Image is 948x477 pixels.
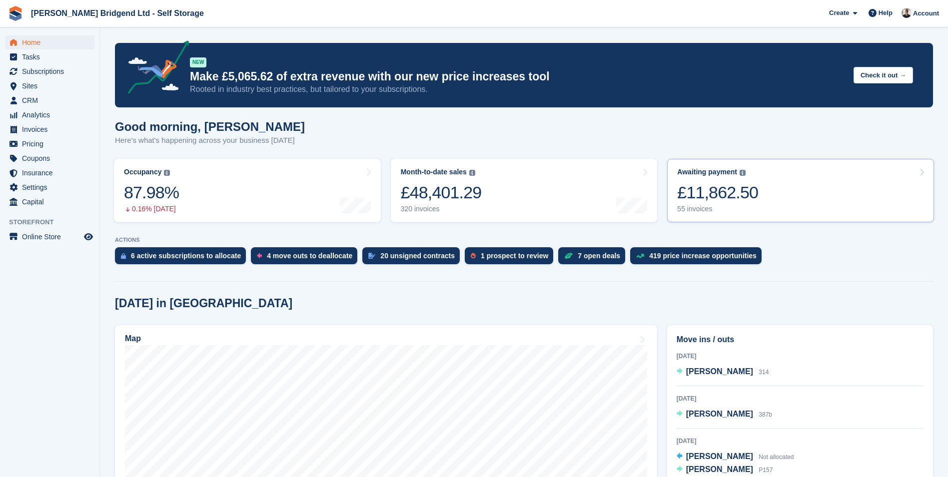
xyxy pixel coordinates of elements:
div: Month-to-date sales [401,168,467,176]
span: Sites [22,79,82,93]
img: icon-info-grey-7440780725fd019a000dd9b08b2336e03edf1995a4989e88bcd33f0948082b44.svg [164,170,170,176]
a: menu [5,93,94,107]
p: ACTIONS [115,237,933,243]
span: Create [829,8,849,18]
a: 20 unsigned contracts [362,247,465,269]
a: menu [5,166,94,180]
a: menu [5,180,94,194]
span: Insurance [22,166,82,180]
div: [DATE] [677,394,924,403]
img: price-adjustments-announcement-icon-8257ccfd72463d97f412b2fc003d46551f7dbcb40ab6d574587a9cd5c0d94... [119,40,189,97]
span: Coupons [22,151,82,165]
a: menu [5,108,94,122]
span: Online Store [22,230,82,244]
span: Invoices [22,122,82,136]
a: [PERSON_NAME] 314 [677,366,769,379]
span: 387b [759,411,772,418]
a: Occupancy 87.98% 0.16% [DATE] [114,159,381,222]
a: [PERSON_NAME] 387b [677,408,772,421]
div: £48,401.29 [401,182,482,203]
img: prospect-51fa495bee0391a8d652442698ab0144808aea92771e9ea1ae160a38d050c398.svg [471,253,476,259]
div: Occupancy [124,168,161,176]
div: £11,862.50 [677,182,758,203]
img: icon-info-grey-7440780725fd019a000dd9b08b2336e03edf1995a4989e88bcd33f0948082b44.svg [740,170,746,176]
p: Here's what's happening across your business [DATE] [115,135,305,146]
div: 419 price increase opportunities [649,252,757,260]
span: [PERSON_NAME] [686,452,753,461]
a: menu [5,35,94,49]
div: 6 active subscriptions to allocate [131,252,241,260]
div: 87.98% [124,182,179,203]
a: menu [5,64,94,78]
a: menu [5,195,94,209]
img: stora-icon-8386f47178a22dfd0bd8f6a31ec36ba5ce8667c1dd55bd0f319d3a0aa187defe.svg [8,6,23,21]
button: Check it out → [854,67,913,83]
span: P157 [759,467,773,474]
img: contract_signature_icon-13c848040528278c33f63329250d36e43548de30e8caae1d1a13099fd9432cc5.svg [368,253,375,259]
span: CRM [22,93,82,107]
div: 0.16% [DATE] [124,205,179,213]
a: menu [5,50,94,64]
img: icon-info-grey-7440780725fd019a000dd9b08b2336e03edf1995a4989e88bcd33f0948082b44.svg [469,170,475,176]
span: [PERSON_NAME] [686,465,753,474]
a: menu [5,79,94,93]
h1: Good morning, [PERSON_NAME] [115,120,305,133]
img: active_subscription_to_allocate_icon-d502201f5373d7db506a760aba3b589e785aa758c864c3986d89f69b8ff3... [121,253,126,259]
h2: [DATE] in [GEOGRAPHIC_DATA] [115,297,292,310]
span: [PERSON_NAME] [686,367,753,376]
div: 1 prospect to review [481,252,548,260]
a: Month-to-date sales £48,401.29 320 invoices [391,159,658,222]
a: 6 active subscriptions to allocate [115,247,251,269]
img: price_increase_opportunities-93ffe204e8149a01c8c9dc8f82e8f89637d9d84a8eef4429ea346261dce0b2c0.svg [636,254,644,258]
a: menu [5,137,94,151]
h2: Move ins / outs [677,334,924,346]
p: Make £5,065.62 of extra revenue with our new price increases tool [190,69,846,84]
a: 1 prospect to review [465,247,558,269]
div: [DATE] [677,352,924,361]
a: [PERSON_NAME] Bridgend Ltd - Self Storage [27,5,208,21]
a: 7 open deals [558,247,630,269]
div: 320 invoices [401,205,482,213]
span: Capital [22,195,82,209]
img: deal-1b604bf984904fb50ccaf53a9ad4b4a5d6e5aea283cecdc64d6e3604feb123c2.svg [564,252,573,259]
a: [PERSON_NAME] Not allocated [677,451,794,464]
div: Awaiting payment [677,168,737,176]
span: Account [913,8,939,18]
span: Home [22,35,82,49]
a: 4 move outs to deallocate [251,247,362,269]
span: Analytics [22,108,82,122]
a: menu [5,151,94,165]
span: Tasks [22,50,82,64]
span: Settings [22,180,82,194]
div: 20 unsigned contracts [380,252,455,260]
a: [PERSON_NAME] P157 [677,464,773,477]
div: NEW [190,57,206,67]
span: Not allocated [759,454,794,461]
div: 7 open deals [578,252,620,260]
div: 4 move outs to deallocate [267,252,352,260]
span: Pricing [22,137,82,151]
div: [DATE] [677,437,924,446]
a: Awaiting payment £11,862.50 55 invoices [667,159,934,222]
h2: Map [125,334,141,343]
span: [PERSON_NAME] [686,410,753,418]
img: move_outs_to_deallocate_icon-f764333ba52eb49d3ac5e1228854f67142a1ed5810a6f6cc68b1a99e826820c5.svg [257,253,262,259]
a: 419 price increase opportunities [630,247,767,269]
a: menu [5,122,94,136]
img: Rhys Jones [902,8,912,18]
span: Help [879,8,893,18]
a: Preview store [82,231,94,243]
p: Rooted in industry best practices, but tailored to your subscriptions. [190,84,846,95]
span: Subscriptions [22,64,82,78]
a: menu [5,230,94,244]
span: 314 [759,369,769,376]
div: 55 invoices [677,205,758,213]
span: Storefront [9,217,99,227]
